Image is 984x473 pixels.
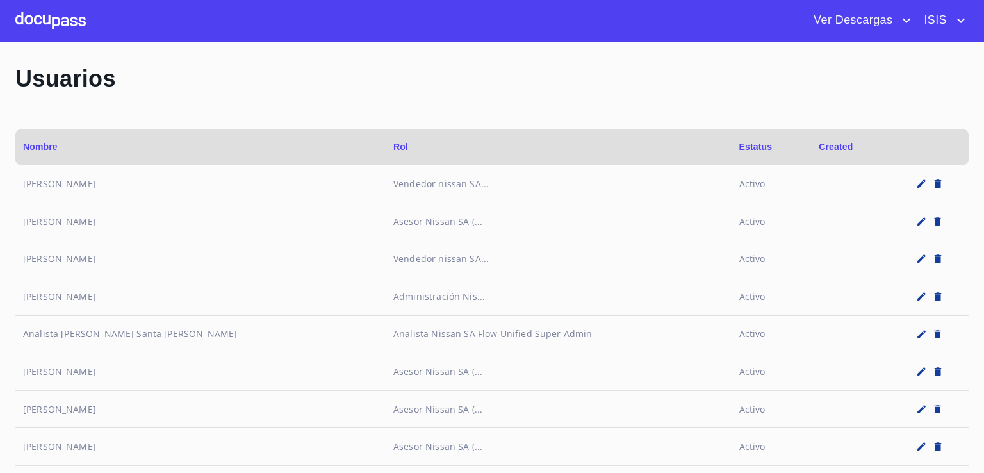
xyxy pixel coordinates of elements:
th: Nombre [15,129,386,165]
td: Asesor Nissan SA (... [386,353,732,391]
td: Activo [732,240,812,278]
td: Activo [732,315,812,353]
td: [PERSON_NAME] [15,353,386,391]
td: Administración Nis... [386,278,732,316]
td: Asesor Nissan SA (... [386,428,732,466]
td: [PERSON_NAME] [15,278,386,316]
td: [PERSON_NAME] [15,390,386,428]
td: Activo [732,390,812,428]
td: Analista Nissan SA Flow Unified Super Admin [386,315,732,353]
td: Vendedor nissan SA... [386,240,732,278]
td: Activo [732,353,812,391]
th: Created [811,129,891,165]
td: Activo [732,278,812,316]
td: Vendedor nissan SA... [386,165,732,203]
td: [PERSON_NAME] [15,240,386,278]
td: Analista [PERSON_NAME] Santa [PERSON_NAME] [15,315,386,353]
p: Usuarios [15,61,969,97]
button: account of current user [804,10,914,31]
td: Asesor Nissan SA (... [386,390,732,428]
td: Activo [732,165,812,203]
td: Activo [732,428,812,466]
th: Rol [386,129,732,165]
th: Estatus [732,129,812,165]
span: ISIS [914,10,953,31]
td: [PERSON_NAME] [15,428,386,466]
td: [PERSON_NAME] [15,203,386,240]
span: Ver Descargas [804,10,899,31]
td: Asesor Nissan SA (... [386,203,732,240]
td: Activo [732,203,812,240]
td: [PERSON_NAME] [15,165,386,203]
button: account of current user [914,10,969,31]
